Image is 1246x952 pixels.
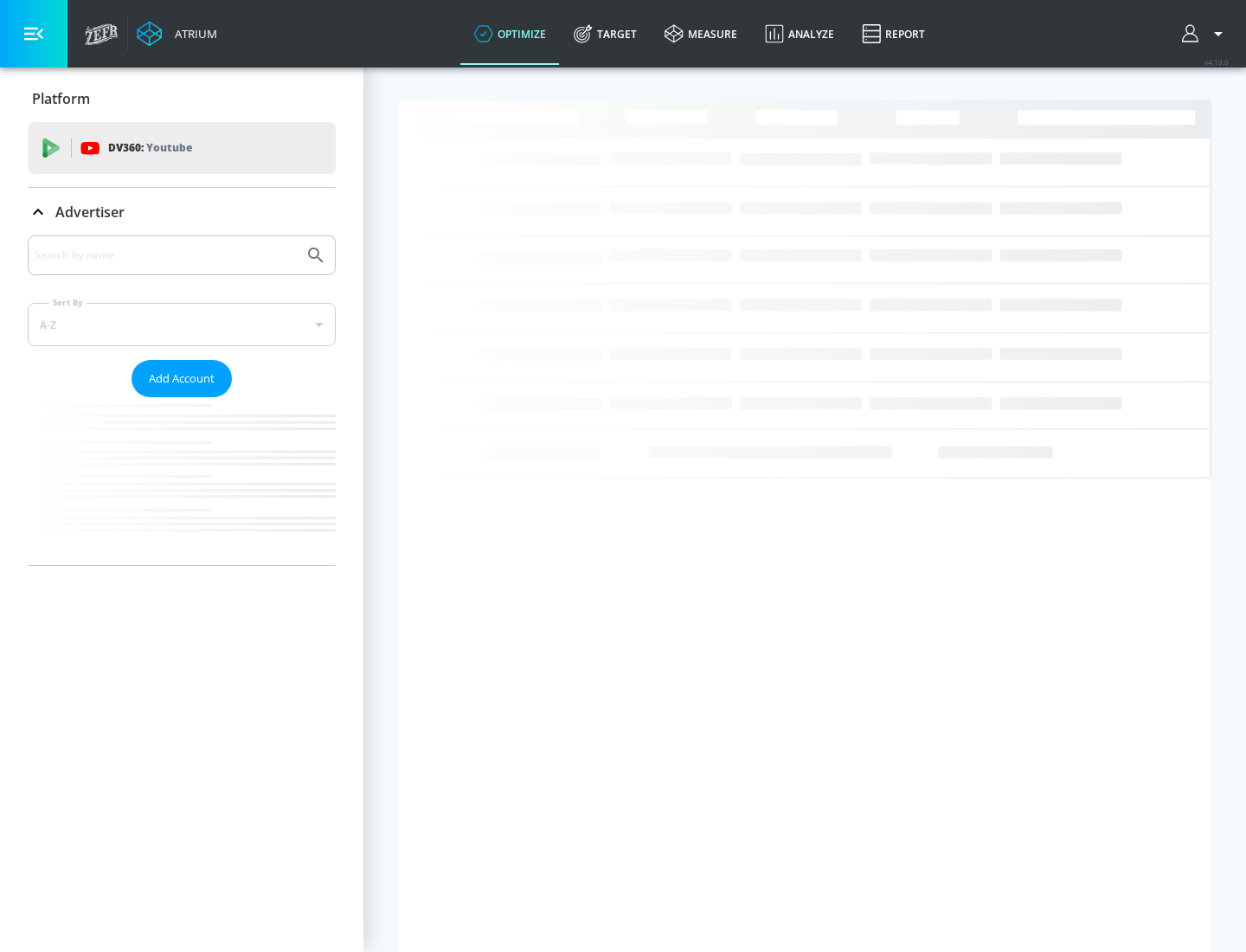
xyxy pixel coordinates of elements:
div: Advertiser [28,188,336,236]
button: Add Account [132,360,232,397]
span: v 4.19.0 [1204,57,1229,67]
a: Analyze [751,3,848,65]
div: Advertiser [28,235,336,565]
nav: list of Advertiser [28,397,336,565]
a: measure [651,3,751,65]
p: Advertiser [55,203,125,222]
p: Youtube [146,138,192,157]
p: Platform [32,89,90,108]
label: Sort By [49,297,87,308]
a: Atrium [137,21,217,47]
a: optimize [460,3,560,65]
p: DV360: [108,138,192,158]
div: A-Z [28,303,336,346]
a: Report [848,3,939,65]
a: Target [560,3,651,65]
div: DV360: Youtube [28,122,336,174]
div: Atrium [168,26,217,42]
input: Search by name [35,244,297,267]
span: Add Account [149,369,215,389]
div: Platform [28,74,336,123]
